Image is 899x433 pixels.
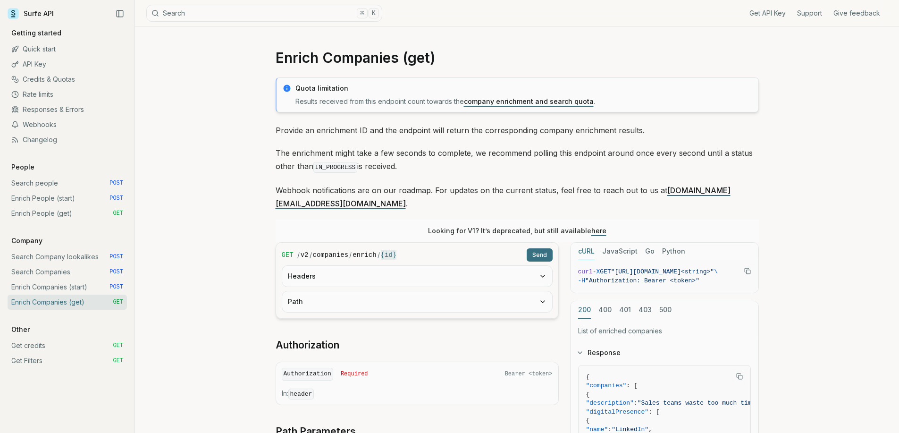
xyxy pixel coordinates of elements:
p: Quota limitation [295,84,753,93]
span: / [310,250,312,260]
p: Getting started [8,28,65,38]
button: Headers [282,266,552,287]
a: Enrich Companies (get) GET [8,295,127,310]
span: curl [578,268,593,275]
span: "Authorization: Bearer <token>" [585,277,699,284]
a: Quick start [8,42,127,57]
span: : [608,426,612,433]
button: JavaScript [602,243,638,260]
a: Rate limits [8,87,127,102]
a: Enrich People (get) GET [8,206,127,221]
span: GET [113,342,123,349]
code: {id} [381,250,397,260]
a: Surfe API [8,7,54,21]
p: Other [8,325,34,334]
p: Company [8,236,46,246]
code: Authorization [282,368,333,381]
a: Enrich Companies (start) POST [8,280,127,295]
kbd: ⌘ [357,8,367,18]
p: In: [282,389,553,399]
span: GET [113,357,123,365]
span: "LinkedIn" [612,426,648,433]
span: "companies" [586,382,627,389]
a: Search Companies POST [8,264,127,280]
span: \ [714,268,718,275]
span: GET [113,210,123,217]
p: Provide an enrichment ID and the endpoint will return the corresponding company enrichment results. [276,124,759,137]
span: "digitalPresence" [586,408,649,416]
code: v2 [301,250,309,260]
span: : [634,399,638,407]
span: POST [109,268,123,276]
a: API Key [8,57,127,72]
code: companies [313,250,349,260]
span: : [ [648,408,659,416]
button: 401 [619,301,631,319]
a: company enrichment and search quota [464,97,594,105]
p: Results received from this endpoint count towards the . [295,97,753,106]
button: Copy Text [740,264,755,278]
span: Bearer <token> [505,370,553,378]
span: GET [600,268,611,275]
p: People [8,162,38,172]
p: Webhook notifications are on our roadmap. For updates on the current status, feel free to reach o... [276,184,759,210]
a: Authorization [276,339,339,352]
span: / [349,250,352,260]
button: cURL [578,243,595,260]
span: { [586,391,590,398]
p: List of enriched companies [578,326,751,336]
p: The enrichment might take a few seconds to complete, we recommend polling this endpoint around on... [276,146,759,174]
button: Send [527,248,553,262]
span: POST [109,253,123,261]
span: POST [109,179,123,187]
button: 200 [578,301,591,319]
span: "[URL][DOMAIN_NAME]<string>" [611,268,714,275]
a: Credits & Quotas [8,72,127,87]
span: POST [109,283,123,291]
p: Looking for V1? It’s deprecated, but still available [428,226,606,236]
span: -H [578,277,586,284]
a: Responses & Errors [8,102,127,117]
code: IN_PROGRESS [313,162,358,173]
span: / [378,250,380,260]
button: Search⌘K [146,5,382,22]
span: : [ [626,382,637,389]
a: Search Company lookalikes POST [8,249,127,264]
kbd: K [369,8,379,18]
span: GET [282,250,294,260]
button: 400 [598,301,612,319]
a: Get API Key [749,8,786,18]
a: Get credits GET [8,338,127,353]
button: Collapse Sidebar [113,7,127,21]
button: Copy Text [732,369,747,383]
button: 500 [659,301,672,319]
a: Changelog [8,132,127,147]
button: 403 [639,301,652,319]
code: enrich [353,250,376,260]
span: -X [593,268,600,275]
a: Webhooks [8,117,127,132]
span: { [586,417,590,424]
button: Response [571,340,758,365]
span: / [297,250,300,260]
span: POST [109,195,123,202]
span: GET [113,298,123,306]
span: "description" [586,399,634,407]
a: Give feedback [833,8,880,18]
a: Enrich People (start) POST [8,191,127,206]
span: { [586,374,590,381]
code: header [288,389,314,399]
button: Python [662,243,685,260]
a: Support [797,8,822,18]
a: Search people POST [8,176,127,191]
span: , [648,426,652,433]
span: Required [341,370,368,378]
button: Go [645,243,655,260]
h1: Enrich Companies (get) [276,49,759,66]
span: "name" [586,426,608,433]
a: here [591,227,606,235]
a: Get Filters GET [8,353,127,368]
button: Path [282,291,552,312]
